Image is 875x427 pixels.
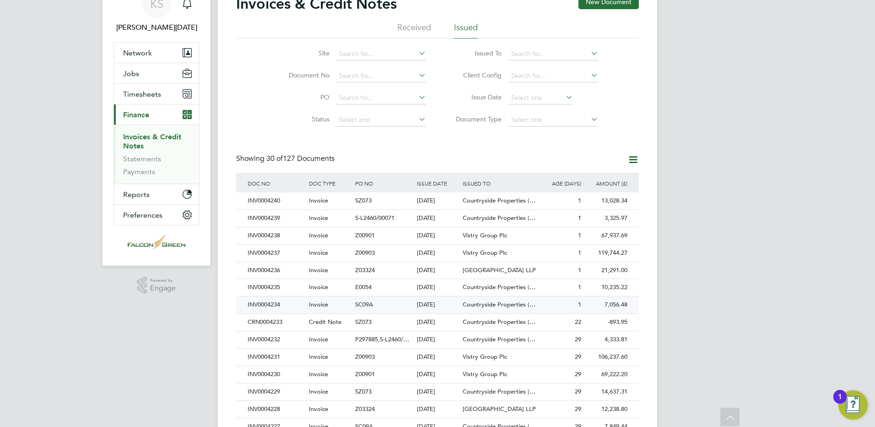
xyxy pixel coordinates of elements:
div: ISSUE DATE [415,173,461,194]
span: 29 [575,388,581,395]
div: Finance [114,125,199,184]
li: Received [397,22,431,38]
input: Search for... [508,48,598,60]
div: [DATE] [415,383,461,400]
span: E0054 [355,283,372,291]
label: Status [277,115,329,123]
span: Reports [123,190,150,199]
span: Invoice [309,405,328,413]
span: Finance [123,110,149,119]
span: Z00903 [355,249,375,257]
div: INV0004234 [245,296,307,313]
div: CRN0004233 [245,314,307,331]
div: INV0004231 [245,349,307,366]
span: 1 [578,249,581,257]
input: Search for... [336,92,426,104]
input: Search for... [336,70,426,82]
div: 4,333.81 [583,331,630,348]
button: Finance [114,104,199,125]
span: 1 [578,283,581,291]
span: Countryside Properties (… [463,388,535,395]
div: 119,744.27 [583,245,630,262]
div: [DATE] [415,262,461,279]
span: Invoice [309,388,328,395]
span: 22 [575,318,581,326]
div: [DATE] [415,314,461,331]
li: Issued [454,22,478,38]
div: INV0004230 [245,366,307,383]
span: SZ073 [355,197,372,204]
div: -893.95 [583,314,630,331]
span: 1 [578,197,581,204]
button: Reports [114,184,199,204]
span: Z00901 [355,231,375,239]
div: INV0004239 [245,210,307,227]
span: Karen Silvester [113,22,200,33]
a: Go to home page [113,235,200,249]
button: Open Resource Center, 1 new notification [838,390,868,420]
div: [DATE] [415,245,461,262]
span: 29 [575,370,581,378]
input: Select one [336,114,426,126]
span: Engage [150,285,176,292]
span: Jobs [123,69,139,78]
div: ISSUED TO [460,173,537,194]
span: Invoice [309,214,328,222]
span: Invoice [309,353,328,361]
div: 1 [838,397,842,409]
span: 1 [578,231,581,239]
span: Z03324 [355,266,375,274]
span: Vistry Group Plc [463,353,507,361]
label: Document No [277,71,329,79]
a: Statements [123,154,161,163]
div: DOC TYPE [307,173,353,194]
span: Preferences [123,211,162,219]
span: [GEOGRAPHIC_DATA] LLP [463,266,536,274]
input: Select one [508,92,573,104]
input: Search for... [508,70,598,82]
span: Countryside Properties (… [463,283,535,291]
span: Credit Note [309,318,341,326]
span: Invoice [309,335,328,343]
div: 3,325.97 [583,210,630,227]
div: 14,637.31 [583,383,630,400]
span: Countryside Properties (… [463,318,535,326]
span: Invoice [309,301,328,308]
span: 1 [578,214,581,222]
span: 1 [578,301,581,308]
a: Payments [123,167,155,176]
div: 12,238.80 [583,401,630,418]
span: Z03324 [355,405,375,413]
div: [DATE] [415,192,461,209]
div: INV0004237 [245,245,307,262]
a: Powered byEngage [137,277,176,294]
div: [DATE] [415,296,461,313]
span: Vistry Group Plc [463,249,507,257]
div: INV0004229 [245,383,307,400]
span: 127 Documents [266,154,335,163]
div: 69,222.20 [583,366,630,383]
div: 10,235.22 [583,279,630,296]
span: Network [123,49,152,57]
span: Countryside Properties (… [463,335,535,343]
span: 1 [578,266,581,274]
span: Countryside Properties (… [463,301,535,308]
span: S-L2460/00071 [355,214,394,222]
div: [DATE] [415,349,461,366]
label: Document Type [449,115,502,123]
span: Z00903 [355,353,375,361]
div: INV0004228 [245,401,307,418]
label: Site [277,49,329,57]
span: Invoice [309,370,328,378]
div: INV0004235 [245,279,307,296]
div: INV0004240 [245,192,307,209]
div: [DATE] [415,401,461,418]
button: Jobs [114,63,199,83]
span: 29 [575,405,581,413]
a: Invoices & Credit Notes [123,132,181,150]
span: Countryside Properties (… [463,197,535,204]
div: 106,237.60 [583,349,630,366]
span: SZ073 [355,388,372,395]
span: Invoice [309,197,328,204]
div: AMOUNT (£) [583,173,630,194]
